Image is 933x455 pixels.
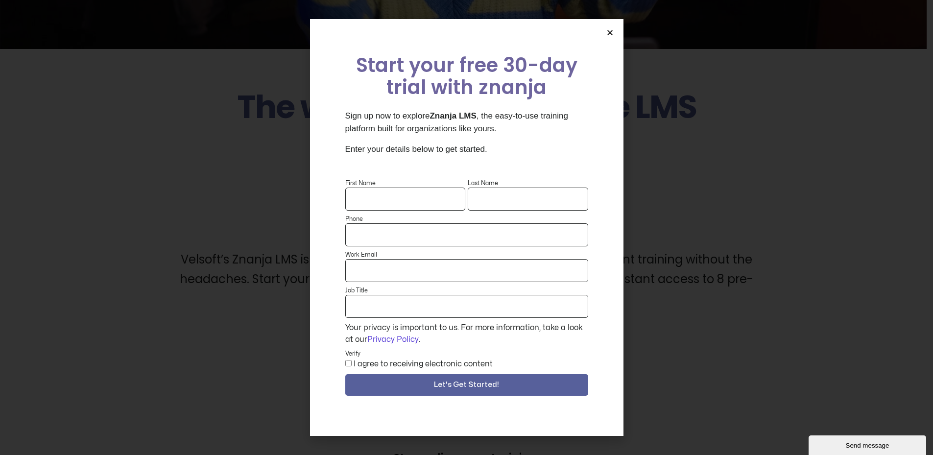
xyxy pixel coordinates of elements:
[345,215,363,223] label: Phone
[344,322,589,345] div: Your privacy is important to us. For more information, take a look at our .
[809,433,928,455] iframe: chat widget
[468,179,498,188] label: Last Name
[430,111,476,120] strong: Znanja LMS
[345,286,368,295] label: Job Title
[345,110,588,135] p: Sign up now to explore , the easy-to-use training platform built for organizations like yours.
[354,360,493,368] label: I agree to receiving electronic content
[606,29,614,36] a: Close
[345,349,360,358] label: Verify
[345,54,588,98] h2: Start your free 30-day trial with znanja
[345,374,588,396] button: Let's Get Started!
[345,250,377,259] label: Work Email
[345,143,588,156] p: Enter your details below to get started.
[345,179,376,188] label: First Name
[367,335,419,343] a: Privacy Policy
[434,379,499,391] span: Let's Get Started!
